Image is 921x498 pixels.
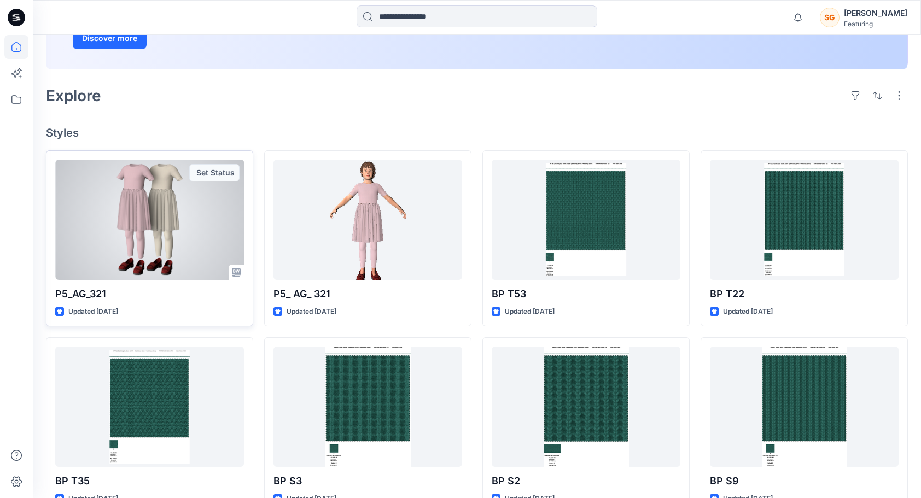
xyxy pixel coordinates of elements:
div: SG [820,8,840,27]
a: BP T35 [55,347,244,467]
a: BP S9 [710,347,899,467]
p: BP T22 [710,286,899,302]
a: P5_ AG_ 321 [273,160,462,280]
div: [PERSON_NAME] [844,7,907,20]
p: P5_AG_321 [55,286,244,302]
a: BP T53 [492,160,680,280]
p: BP T35 [55,473,244,489]
p: Updated [DATE] [505,306,555,318]
h2: Explore [46,87,101,104]
p: Updated [DATE] [68,306,118,318]
p: BP S3 [273,473,462,489]
a: BP T22 [710,160,899,280]
a: Discover more [73,27,319,49]
button: Discover more [73,27,147,49]
p: P5_ AG_ 321 [273,286,462,302]
a: BP S2 [492,347,680,467]
p: Updated [DATE] [723,306,773,318]
a: BP S3 [273,347,462,467]
p: BP S9 [710,473,899,489]
a: P5_AG_321 [55,160,244,280]
div: Featuring [844,20,907,28]
p: Updated [DATE] [287,306,336,318]
p: BP S2 [492,473,680,489]
p: BP T53 [492,286,680,302]
h4: Styles [46,126,908,139]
